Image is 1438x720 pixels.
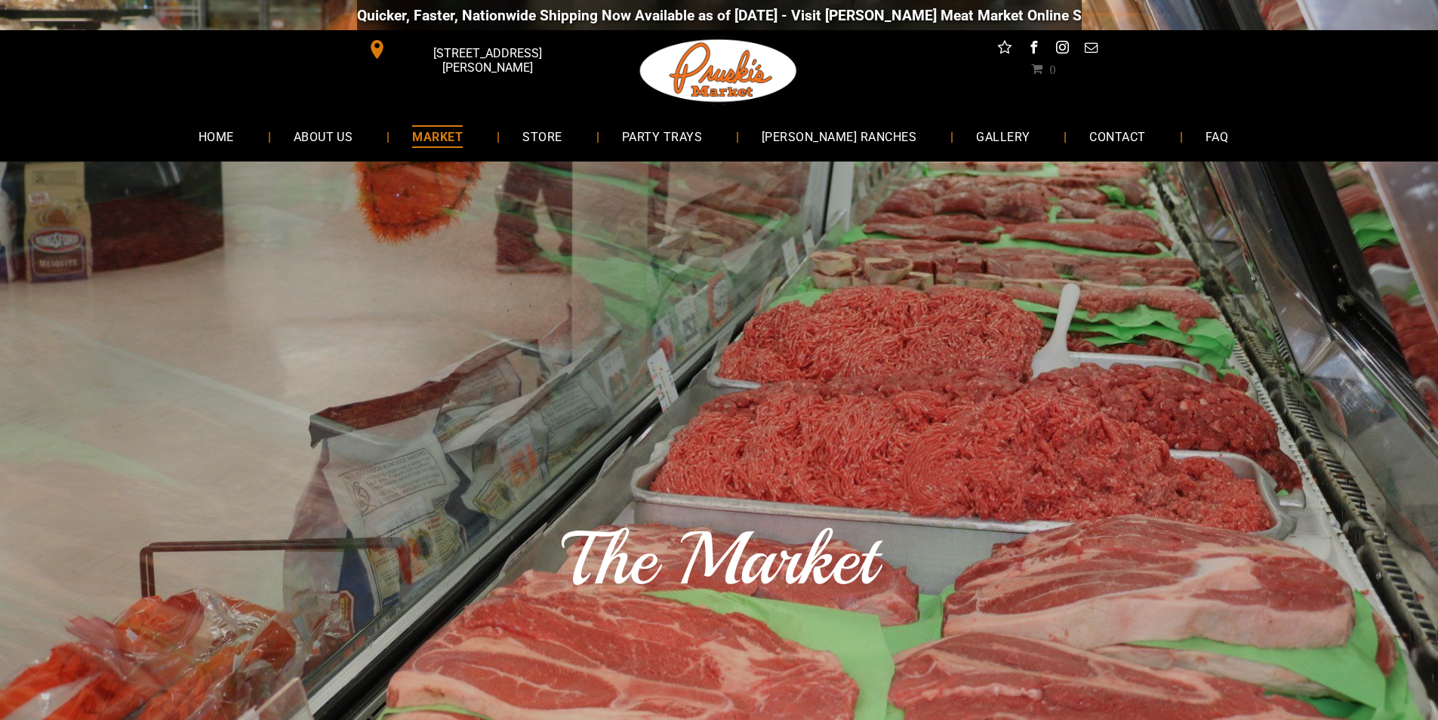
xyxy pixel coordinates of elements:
a: email [1081,38,1101,61]
a: facebook [1024,38,1043,61]
a: [STREET_ADDRESS][PERSON_NAME] [357,38,588,61]
img: Pruski-s+Market+HQ+Logo2-1920w.png [637,30,800,112]
a: [PERSON_NAME] RANCHES [739,116,939,156]
span: [STREET_ADDRESS][PERSON_NAME] [390,38,584,82]
a: MARKET [390,116,485,156]
span: 0 [1049,63,1055,75]
a: ABOUT US [271,116,376,156]
a: HOME [176,116,257,156]
a: STORE [500,116,584,156]
span: The Market [562,512,876,606]
a: GALLERY [953,116,1052,156]
a: FAQ [1183,116,1251,156]
a: PARTY TRAYS [599,116,725,156]
a: Social network [995,38,1015,61]
a: instagram [1052,38,1072,61]
a: CONTACT [1067,116,1168,156]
